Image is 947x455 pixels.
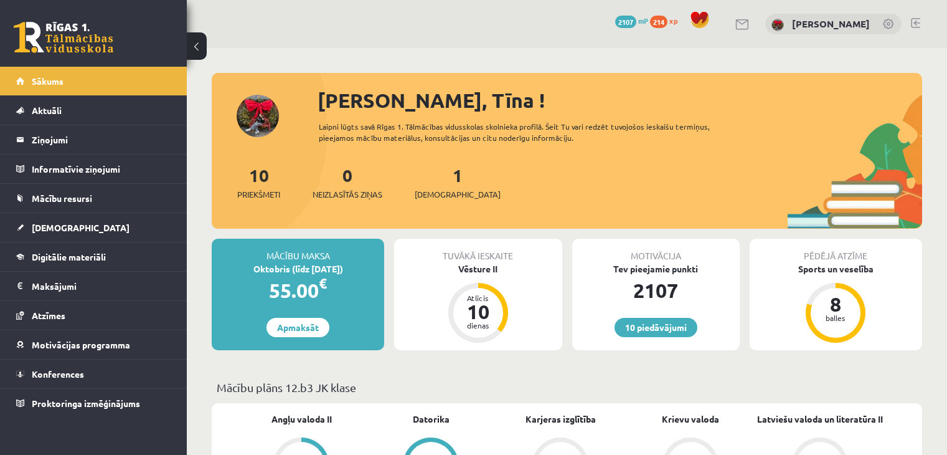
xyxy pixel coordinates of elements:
span: [DEMOGRAPHIC_DATA] [32,222,130,233]
div: dienas [459,322,497,329]
a: 2107 mP [615,16,648,26]
a: Apmaksāt [266,318,329,337]
a: Konferences [16,360,171,388]
div: 10 [459,302,497,322]
span: 214 [650,16,667,28]
a: 0Neizlasītās ziņas [313,164,382,201]
a: Maksājumi [16,272,171,300]
a: [DEMOGRAPHIC_DATA] [16,213,171,242]
span: Motivācijas programma [32,339,130,350]
a: 10Priekšmeti [237,164,280,201]
img: Tīna Šneidere [771,19,784,31]
a: Aktuāli [16,96,171,125]
a: 214 xp [650,16,684,26]
div: 8 [817,294,854,314]
div: Motivācija [572,239,740,262]
div: 55.00 [212,275,384,305]
a: Motivācijas programma [16,330,171,359]
span: xp [669,16,677,26]
a: Ziņojumi [16,125,171,154]
a: Informatīvie ziņojumi [16,155,171,183]
span: 2107 [615,16,636,28]
span: Priekšmeti [237,188,280,201]
div: [PERSON_NAME], Tīna ! [318,85,922,115]
a: Karjeras izglītība [525,413,596,426]
a: Vēsture II Atlicis 10 dienas [394,262,562,345]
span: Sākums [32,75,64,87]
div: Laipni lūgts savā Rīgas 1. Tālmācības vidusskolas skolnieka profilā. Šeit Tu vari redzēt tuvojošo... [319,121,745,143]
div: 2107 [572,275,740,305]
a: 10 piedāvājumi [615,318,697,337]
span: Aktuāli [32,105,62,116]
a: [PERSON_NAME] [792,17,870,30]
span: Proktoringa izmēģinājums [32,398,140,409]
div: balles [817,314,854,322]
a: Sākums [16,67,171,95]
span: Atzīmes [32,310,65,321]
span: Mācību resursi [32,193,92,204]
a: Mācību resursi [16,184,171,213]
legend: Informatīvie ziņojumi [32,155,171,183]
div: Mācību maksa [212,239,384,262]
a: Proktoringa izmēģinājums [16,389,171,418]
a: Datorika [413,413,450,426]
p: Mācību plāns 12.b3 JK klase [217,379,917,396]
span: Digitālie materiāli [32,251,106,262]
div: Atlicis [459,294,497,302]
a: Atzīmes [16,301,171,330]
a: Digitālie materiāli [16,242,171,271]
legend: Maksājumi [32,272,171,300]
div: Oktobris (līdz [DATE]) [212,262,384,275]
a: Sports un veselība 8 balles [750,262,922,345]
span: Neizlasītās ziņas [313,188,382,201]
a: 1[DEMOGRAPHIC_DATA] [415,164,501,201]
div: Pēdējā atzīme [750,239,922,262]
span: mP [638,16,648,26]
span: Konferences [32,368,84,380]
div: Tuvākā ieskaite [394,239,562,262]
legend: Ziņojumi [32,125,171,154]
div: Vēsture II [394,262,562,275]
span: [DEMOGRAPHIC_DATA] [415,188,501,201]
a: Latviešu valoda un literatūra II [757,413,883,426]
div: Tev pieejamie punkti [572,262,740,275]
span: € [319,274,327,292]
a: Krievu valoda [662,413,719,426]
a: Rīgas 1. Tālmācības vidusskola [14,22,113,53]
a: Angļu valoda II [271,413,332,426]
div: Sports un veselība [750,262,922,275]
